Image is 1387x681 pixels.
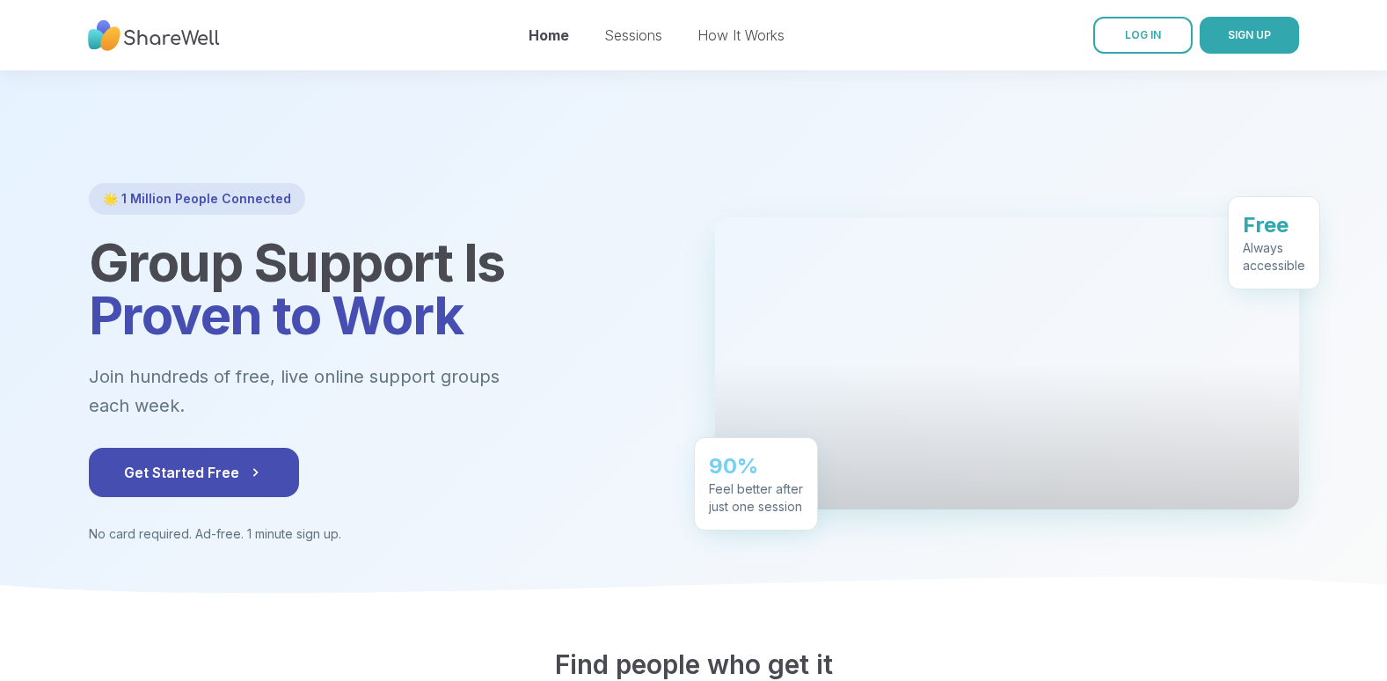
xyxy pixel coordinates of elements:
[697,26,785,44] a: How It Works
[1200,17,1299,54] button: SIGN UP
[1243,210,1305,238] div: Free
[89,362,595,420] p: Join hundreds of free, live online support groups each week.
[89,236,673,341] h1: Group Support Is
[89,283,464,347] span: Proven to Work
[604,26,662,44] a: Sessions
[89,525,673,543] p: No card required. Ad-free. 1 minute sign up.
[1228,28,1271,41] span: SIGN UP
[89,448,299,497] button: Get Started Free
[1093,17,1193,54] a: LOG IN
[124,462,264,483] span: Get Started Free
[1125,28,1161,41] span: LOG IN
[88,11,220,60] img: ShareWell Nav Logo
[1243,238,1305,274] div: Always accessible
[89,648,1299,680] h2: Find people who get it
[709,451,803,480] div: 90%
[709,480,803,515] div: Feel better after just one session
[89,183,305,215] div: 🌟 1 Million People Connected
[529,26,569,44] a: Home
